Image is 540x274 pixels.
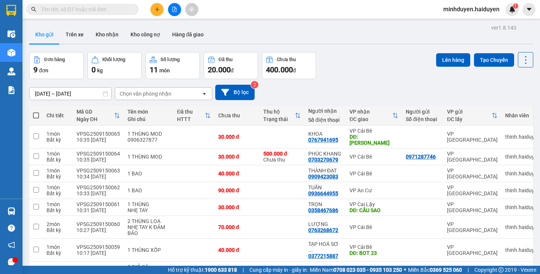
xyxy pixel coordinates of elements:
button: Số lượng11món [145,52,200,79]
div: 30.000 đ [218,134,256,140]
div: 1 THÙNG XỐP [127,247,169,253]
div: 2 GIỎ CÁ [127,264,169,270]
div: Người nhận [308,108,342,114]
img: logo-vxr [6,5,16,16]
strong: 1900 633 818 [205,267,237,273]
button: Tạo Chuyến [474,53,514,67]
span: Hỗ trợ kỹ thuật: [168,266,237,274]
div: VP Cái Bè [349,224,398,230]
div: Bất kỳ [46,174,69,180]
strong: 0369 525 060 [430,267,462,273]
div: VP Cái Bè [349,171,398,177]
div: 1 món [46,201,69,207]
div: Bất kỳ [46,157,69,163]
button: Chưa thu400.000đ [262,52,316,79]
div: thinh.haiduyen [505,224,540,230]
div: 10:31 [DATE] [76,207,120,213]
svg: open [201,91,207,97]
div: KHOA [308,131,342,137]
div: Số điện thoại [406,116,439,122]
div: VP [GEOGRAPHIC_DATA] [447,244,498,256]
input: Select a date range. [30,88,111,100]
div: 1 món [46,184,69,190]
div: VPSG2509150063 [76,168,120,174]
span: 11 [150,65,158,74]
button: caret-down [522,3,535,16]
div: 0767941695 [308,137,338,143]
div: Người gửi [406,109,439,115]
div: NHẸ TAY [127,207,169,213]
div: thinh.haiduyen [505,171,540,177]
div: VP [GEOGRAPHIC_DATA] [447,201,498,213]
div: 0906327877 [127,137,169,143]
div: 10:27 [DATE] [76,227,120,233]
button: Kho gửi [29,25,60,43]
div: Khối lượng [102,57,125,62]
div: 1 BAO [127,171,169,177]
div: 40.000 đ [218,247,256,253]
div: thinh.haiduyen [505,134,540,140]
th: Toggle SortBy [73,106,124,126]
div: VP [GEOGRAPHIC_DATA] [447,151,498,163]
div: 90.000 đ [218,187,256,193]
div: 1 món [46,131,69,137]
div: Đã thu [219,57,232,62]
span: 1 [514,3,517,9]
div: HTTT [177,116,205,122]
div: TUẤN [308,184,342,190]
div: 1 món [46,244,69,250]
span: | [468,266,469,274]
div: Nhân viên [505,112,540,118]
div: 0909423083 [308,174,338,180]
div: NHẸ TAY K ĐẢM BẢO [127,224,169,236]
button: aim [185,3,198,16]
span: copyright [498,267,504,273]
span: search [31,7,36,12]
div: thinh.haiduyen [505,247,540,253]
div: 30.000 đ [218,154,256,160]
div: Bất kỳ [46,227,69,233]
img: warehouse-icon [7,207,15,215]
div: Bất kỳ [46,190,69,196]
img: warehouse-icon [7,49,15,57]
div: Bất kỳ [46,137,69,143]
th: Toggle SortBy [259,106,304,126]
span: question-circle [8,225,15,232]
div: 10:33 [DATE] [76,190,120,196]
div: Bất kỳ [46,250,69,256]
div: LƯỢNG [308,221,342,227]
div: VP [GEOGRAPHIC_DATA] [447,168,498,180]
span: đ [293,67,296,73]
div: VPSG2509150061 [76,201,120,207]
button: Bộ lọc [215,85,255,100]
div: 500.000 đ [263,151,301,157]
div: 30.000 đ [218,204,256,210]
div: 10:35 [DATE] [76,157,120,163]
div: Tên món [127,109,169,115]
div: ĐC lấy [447,116,492,122]
div: 2 THÙNG LOA [127,218,169,224]
span: ... [308,247,313,253]
div: 10:17 [DATE] [76,250,120,256]
span: đơn [39,67,48,73]
div: 0703270679 [308,157,338,163]
span: 0 [91,65,96,74]
div: Ngày ĐH [76,116,114,122]
button: Kho nhận [90,25,124,43]
div: VP Cai Lậy [349,201,398,207]
img: warehouse-icon [7,30,15,38]
span: ⚪️ [404,268,406,271]
div: 10:34 [DATE] [76,174,120,180]
input: Tìm tên, số ĐT hoặc mã đơn [41,5,130,13]
button: Hàng đã giao [166,25,210,43]
div: Đơn hàng [44,57,65,62]
div: VP An Cư [349,187,398,193]
div: 1 THÙNG MOD [127,154,169,160]
div: Chưa thu [263,151,301,163]
button: Đã thu20.000đ [204,52,258,79]
span: plus [154,7,160,12]
span: 20.000 [208,65,231,74]
div: VP Cái Bè [349,244,398,250]
div: 70.000 đ [218,224,256,230]
span: minhduyen.haiduyen [437,4,505,14]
